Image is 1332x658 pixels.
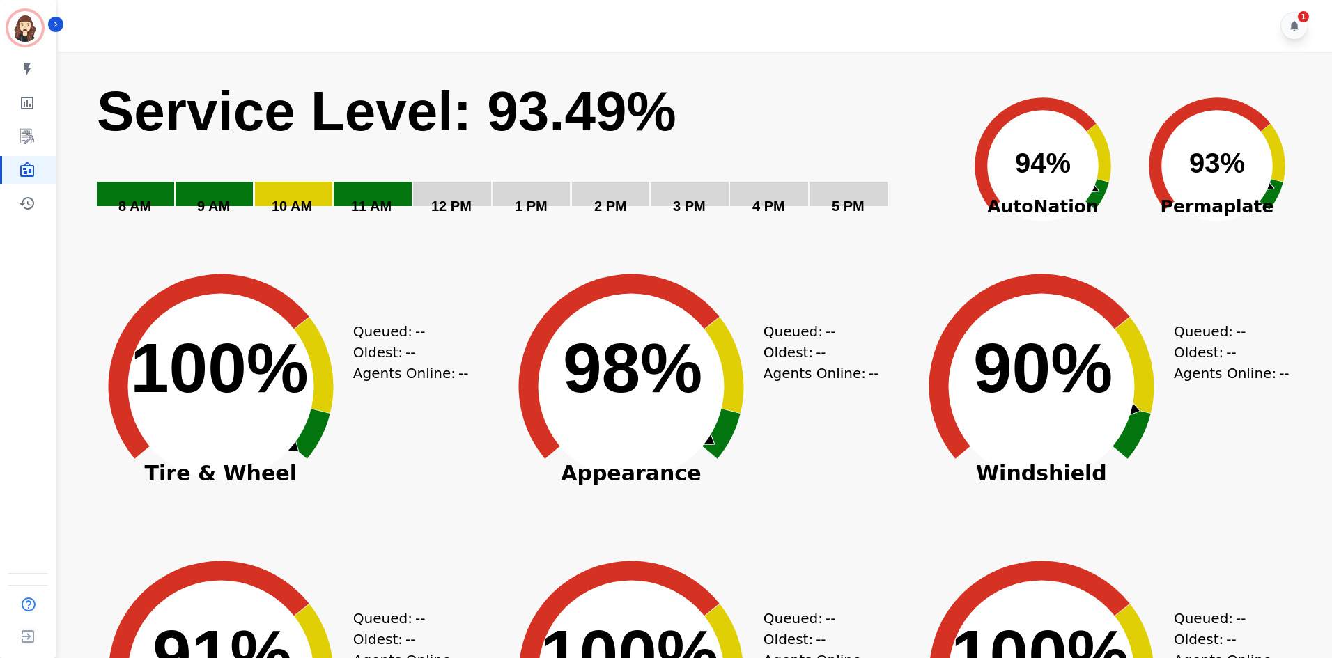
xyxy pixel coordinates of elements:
[8,11,42,45] img: Bordered avatar
[1130,194,1304,220] span: Permaplate
[826,321,835,342] span: --
[673,198,706,214] text: 3 PM
[118,198,151,214] text: 8 AM
[1174,342,1278,363] div: Oldest:
[764,342,868,363] div: Oldest:
[272,198,312,214] text: 10 AM
[764,608,868,629] div: Queued:
[1236,608,1246,629] span: --
[826,608,835,629] span: --
[1298,11,1309,22] div: 1
[492,467,770,480] span: Appearance
[405,629,415,650] span: --
[405,342,415,363] span: --
[415,608,425,629] span: --
[902,467,1181,480] span: Windshield
[97,80,676,142] text: Service Level: 93.49%
[563,329,702,407] text: 98%
[832,198,865,214] text: 5 PM
[515,198,548,214] text: 1 PM
[353,629,458,650] div: Oldest:
[973,329,1113,407] text: 90%
[1174,321,1278,342] div: Queued:
[1174,363,1292,384] div: Agents Online:
[95,77,953,234] svg: Service Level: 0%
[458,363,468,384] span: --
[752,198,785,214] text: 4 PM
[1226,629,1236,650] span: --
[956,194,1130,220] span: AutoNation
[869,363,878,384] span: --
[353,342,458,363] div: Oldest:
[431,198,472,214] text: 12 PM
[415,321,425,342] span: --
[1226,342,1236,363] span: --
[353,363,472,384] div: Agents Online:
[353,608,458,629] div: Queued:
[594,198,627,214] text: 2 PM
[353,321,458,342] div: Queued:
[1236,321,1246,342] span: --
[197,198,230,214] text: 9 AM
[816,629,826,650] span: --
[764,363,882,384] div: Agents Online:
[1174,608,1278,629] div: Queued:
[1279,363,1289,384] span: --
[816,342,826,363] span: --
[1189,148,1245,178] text: 93%
[1015,148,1071,178] text: 94%
[130,329,309,407] text: 100%
[1174,629,1278,650] div: Oldest:
[764,321,868,342] div: Queued:
[82,467,360,480] span: Tire & Wheel
[351,198,392,214] text: 11 AM
[764,629,868,650] div: Oldest:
